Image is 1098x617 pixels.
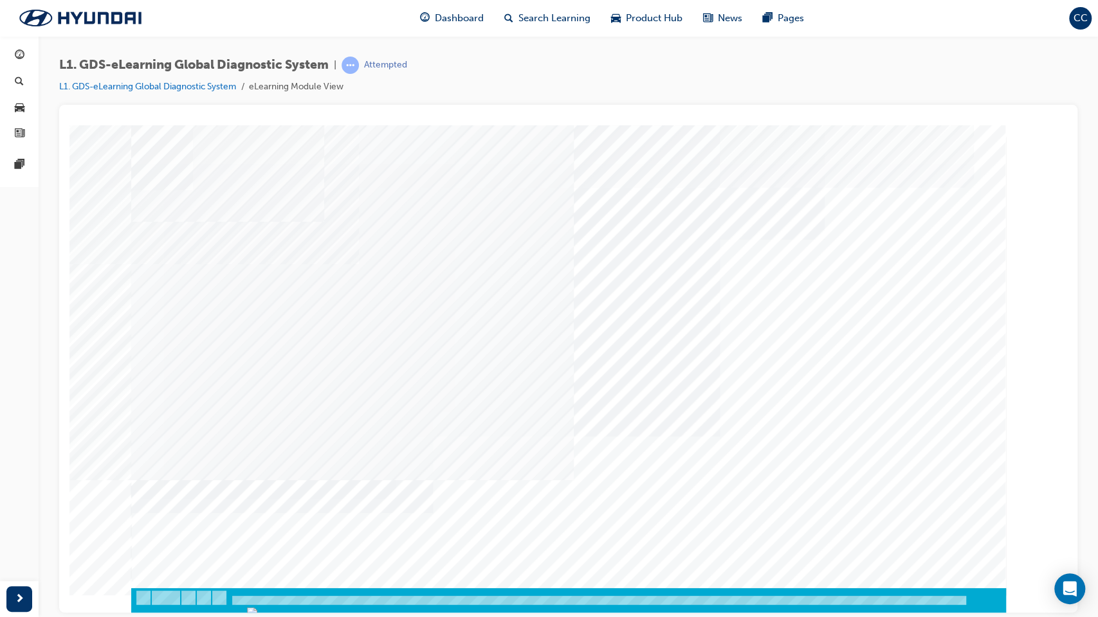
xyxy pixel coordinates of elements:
[15,591,24,607] span: next-icon
[763,10,773,26] span: pages-icon
[1069,7,1092,30] button: CC
[435,11,484,26] span: Dashboard
[420,10,430,26] span: guage-icon
[1054,573,1085,604] div: Open Intercom Messenger
[342,57,359,74] span: learningRecordVerb_ATTEMPT-icon
[6,4,154,31] img: Trak
[249,80,343,94] li: eLearning Module View
[778,11,804,26] span: Pages
[1074,11,1088,26] span: CC
[504,10,513,26] span: search-icon
[15,159,24,171] span: pages-icon
[15,102,24,114] span: car-icon
[703,10,713,26] span: news-icon
[753,5,814,31] a: pages-iconPages
[518,11,590,26] span: Search Learning
[693,5,753,31] a: news-iconNews
[601,5,693,31] a: car-iconProduct Hub
[15,129,24,140] span: news-icon
[59,81,236,92] a: L1. GDS-eLearning Global Diagnostic System
[364,59,407,71] div: Attempted
[334,58,336,73] span: |
[718,11,742,26] span: News
[178,482,937,492] img: Thumb.png
[15,50,24,62] span: guage-icon
[59,58,329,73] span: L1. GDS-eLearning Global Diagnostic System
[611,10,621,26] span: car-icon
[410,5,494,31] a: guage-iconDashboard
[178,482,937,492] div: Progress, Slide 1 of 83
[494,5,601,31] a: search-iconSearch Learning
[626,11,682,26] span: Product Hub
[15,76,24,88] span: search-icon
